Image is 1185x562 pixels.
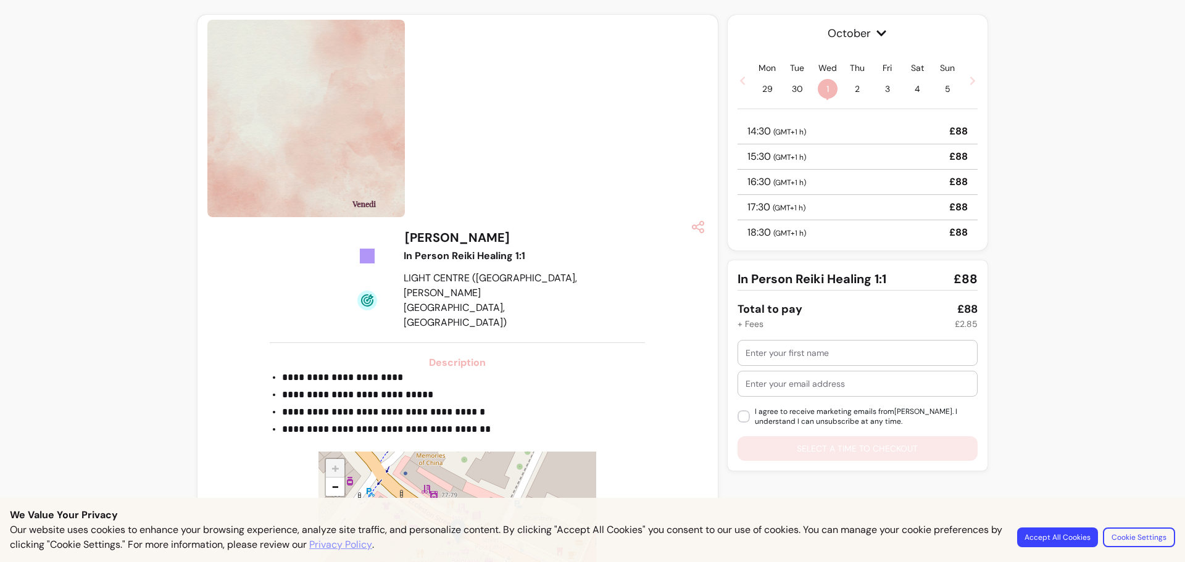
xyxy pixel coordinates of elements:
h3: Description [270,355,645,370]
span: • [826,93,829,105]
p: £88 [949,225,968,240]
p: Our website uses cookies to enhance your browsing experience, analyze site traffic, and personali... [10,523,1002,552]
span: 4 [908,79,928,99]
div: LIGHT CENTRE ([GEOGRAPHIC_DATA], [PERSON_NAME][GEOGRAPHIC_DATA], [GEOGRAPHIC_DATA]) [404,271,579,330]
p: £88 [949,175,968,189]
p: Wed [818,62,837,74]
button: Cookie Settings [1103,527,1175,547]
p: Tue [790,62,804,74]
button: Accept All Cookies [1017,527,1098,547]
span: ( GMT+1 h ) [773,178,806,188]
p: 18:30 [747,225,806,240]
p: Sun [940,62,955,74]
div: Total to pay [738,300,802,318]
img: Tickets Icon [357,246,377,266]
div: In Person Reiki Healing 1:1 [404,249,579,263]
span: ( GMT+1 h ) [773,203,805,213]
span: ( GMT+1 h ) [773,152,806,162]
p: Sat [911,62,924,74]
span: 30 [788,79,807,99]
div: £88 [957,300,978,318]
span: £88 [954,270,978,287]
span: October [738,25,978,42]
a: Privacy Policy [309,537,372,552]
p: 14:30 [747,124,806,139]
p: Mon [759,62,776,74]
span: ( GMT+1 h ) [773,228,806,238]
div: + Fees [738,318,763,330]
h3: [PERSON_NAME] [405,229,510,246]
span: 29 [757,79,777,99]
p: 16:30 [747,175,806,189]
div: £2.85 [955,318,978,330]
img: https://d3pz9znudhj10h.cloudfront.net/84768cbd-727d-4ea5-aa98-5f081c6ec7f7 [207,20,405,217]
p: 15:30 [747,149,806,164]
span: In Person Reiki Healing 1:1 [738,270,886,287]
span: 5 [938,79,957,99]
span: − [331,477,339,495]
span: ( GMT+1 h ) [773,127,806,137]
p: £88 [949,200,968,215]
p: 17:30 [747,200,805,215]
p: Thu [850,62,865,74]
a: Zoom in [326,459,344,477]
p: £88 [949,149,968,164]
span: 2 [847,79,867,99]
input: Enter your email address [746,378,970,390]
p: Fri [883,62,892,74]
input: Enter your first name [746,347,970,359]
p: We Value Your Privacy [10,508,1175,523]
span: 3 [878,79,897,99]
span: 1 [818,79,838,99]
a: Zoom out [326,477,344,496]
span: + [331,459,339,477]
p: £88 [949,124,968,139]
